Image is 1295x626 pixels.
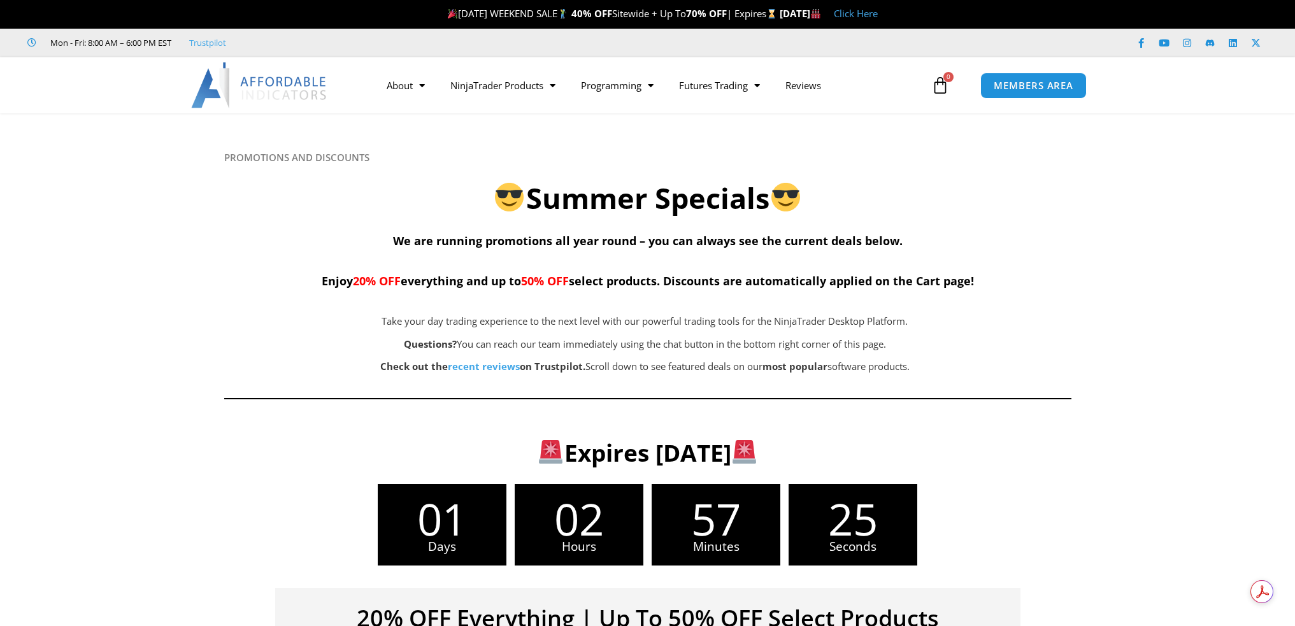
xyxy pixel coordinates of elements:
[322,273,974,288] span: Enjoy everything and up to select products. Discounts are automatically applied on the Cart page!
[767,9,776,18] img: ⌛
[404,338,457,350] strong: Questions?
[380,360,585,373] strong: Check out the on Trustpilot.
[780,7,821,20] strong: [DATE]
[521,273,569,288] span: 50% OFF
[378,497,506,541] span: 01
[224,152,1071,164] h6: PROMOTIONS AND DISCOUNTS
[382,315,908,327] span: Take your day trading experience to the next level with our powerful trading tools for the NinjaT...
[378,541,506,553] span: Days
[912,67,968,104] a: 0
[445,7,779,20] span: [DATE] WEEKEND SALE Sitewide + Up To | Expires
[539,440,562,464] img: 🚨
[47,35,171,50] span: Mon - Fri: 8:00 AM – 6:00 PM EST
[374,71,928,100] nav: Menu
[773,71,834,100] a: Reviews
[762,360,827,373] b: most popular
[686,7,727,20] strong: 70% OFF
[288,358,1003,376] p: Scroll down to see featured deals on our software products.
[558,9,568,18] img: 🏌️‍♂️
[652,497,780,541] span: 57
[495,183,524,211] img: 😎
[191,62,328,108] img: LogoAI | Affordable Indicators – NinjaTrader
[789,497,917,541] span: 25
[515,497,643,541] span: 02
[733,440,756,464] img: 🚨
[288,336,1003,353] p: You can reach our team immediately using the chat button in the bottom right corner of this page.
[571,7,612,20] strong: 40% OFF
[943,72,954,82] span: 0
[224,180,1071,217] h2: Summer Specials
[353,273,401,288] span: 20% OFF
[448,9,457,18] img: 🎉
[515,541,643,553] span: Hours
[994,81,1073,90] span: MEMBERS AREA
[666,71,773,100] a: Futures Trading
[652,541,780,553] span: Minutes
[789,541,917,553] span: Seconds
[189,35,226,50] a: Trustpilot
[374,71,438,100] a: About
[980,73,1087,99] a: MEMBERS AREA
[448,360,520,373] a: recent reviews
[811,9,820,18] img: 🏭
[393,233,903,248] span: We are running promotions all year round – you can always see the current deals below.
[245,437,1050,468] h3: Expires [DATE]
[568,71,666,100] a: Programming
[771,183,800,211] img: 😎
[834,7,878,20] a: Click Here
[438,71,568,100] a: NinjaTrader Products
